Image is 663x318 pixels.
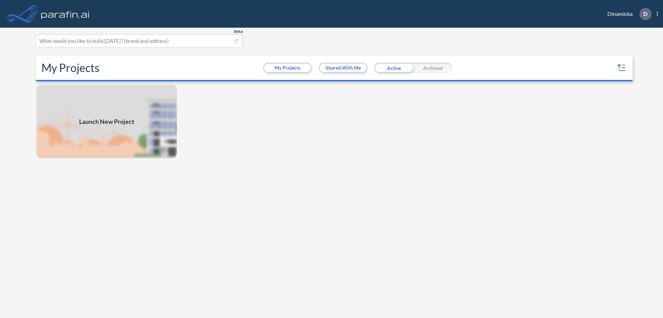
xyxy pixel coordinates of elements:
[320,64,366,72] button: Shared With Me
[36,84,177,159] img: add
[643,11,647,17] p: D
[597,8,658,20] div: Dinamicka
[79,117,134,126] span: Launch New Project
[616,62,627,73] button: sort
[36,84,177,159] a: Launch New Project
[374,63,413,73] div: Active
[234,29,243,34] span: Beta
[41,61,99,74] h2: My Projects
[413,63,452,73] div: Archived
[264,64,311,72] button: My Projects
[40,7,91,21] img: logo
